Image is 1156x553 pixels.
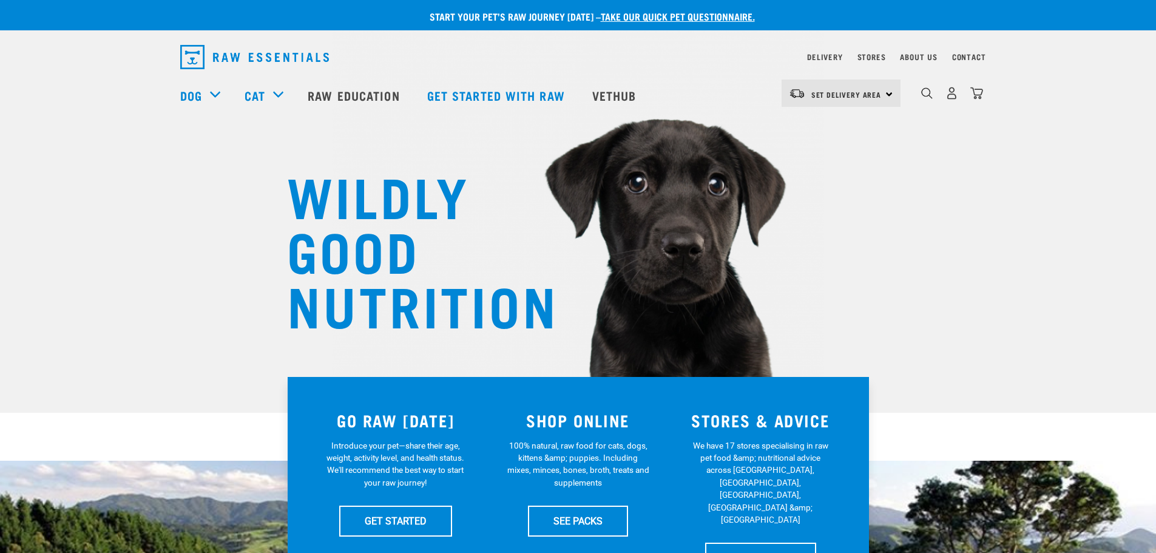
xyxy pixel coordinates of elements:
[580,71,652,120] a: Vethub
[811,92,882,97] span: Set Delivery Area
[857,55,886,59] a: Stores
[287,167,530,331] h1: WILDLY GOOD NUTRITION
[324,439,467,489] p: Introduce your pet—share their age, weight, activity level, and health status. We'll recommend th...
[945,87,958,100] img: user.png
[952,55,986,59] a: Contact
[921,87,933,99] img: home-icon-1@2x.png
[312,411,480,430] h3: GO RAW [DATE]
[180,86,202,104] a: Dog
[171,40,986,74] nav: dropdown navigation
[677,411,845,430] h3: STORES & ADVICE
[180,45,329,69] img: Raw Essentials Logo
[339,506,452,536] a: GET STARTED
[789,88,805,99] img: van-moving.png
[970,87,983,100] img: home-icon@2x.png
[807,55,842,59] a: Delivery
[528,506,628,536] a: SEE PACKS
[507,439,649,489] p: 100% natural, raw food for cats, dogs, kittens &amp; puppies. Including mixes, minces, bones, bro...
[900,55,937,59] a: About Us
[689,439,832,526] p: We have 17 stores specialising in raw pet food &amp; nutritional advice across [GEOGRAPHIC_DATA],...
[494,411,662,430] h3: SHOP ONLINE
[415,71,580,120] a: Get started with Raw
[601,13,755,19] a: take our quick pet questionnaire.
[296,71,414,120] a: Raw Education
[245,86,265,104] a: Cat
